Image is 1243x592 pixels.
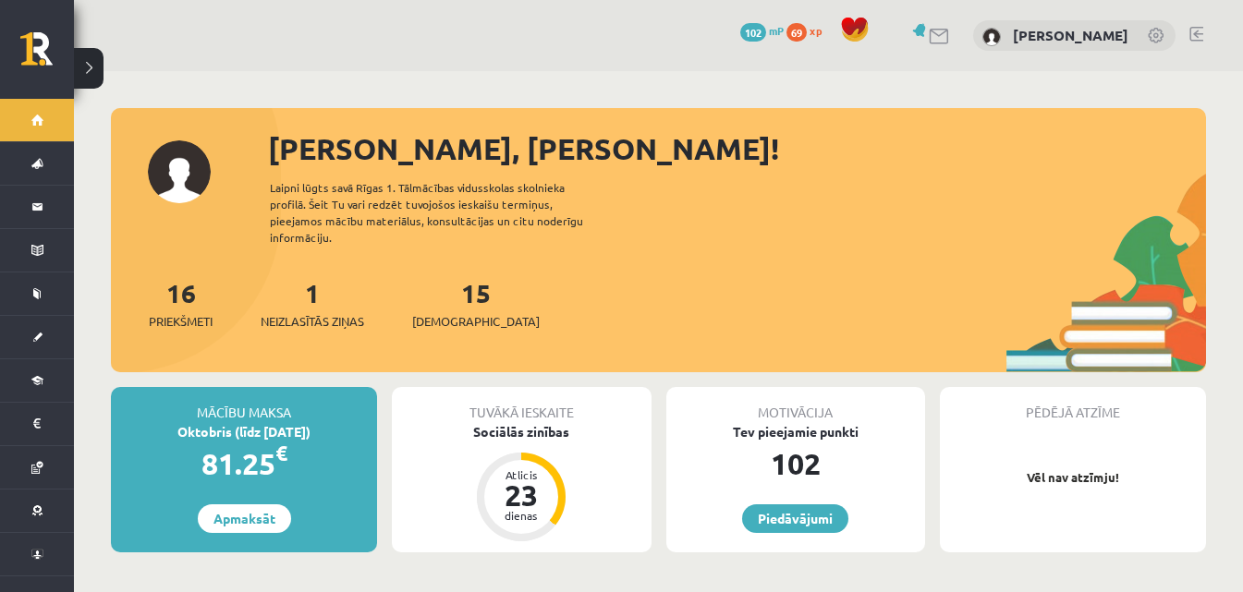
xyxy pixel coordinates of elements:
span: 69 [786,23,807,42]
div: Tev pieejamie punkti [666,422,925,441]
a: 1Neizlasītās ziņas [261,276,364,331]
span: 102 [740,23,766,42]
div: Atlicis [494,469,549,480]
div: Laipni lūgts savā Rīgas 1. Tālmācības vidusskolas skolnieka profilā. Šeit Tu vari redzēt tuvojošo... [270,179,615,246]
span: mP [769,23,784,38]
div: Sociālās zinības [392,422,651,441]
div: 23 [494,480,549,510]
div: Motivācija [666,387,925,422]
a: Piedāvājumi [742,504,848,533]
a: Rīgas 1. Tālmācības vidusskola [20,32,74,79]
img: Druvis Daniels Kļavs-Kļaviņš [982,28,1001,46]
a: 15[DEMOGRAPHIC_DATA] [412,276,540,331]
div: Pēdējā atzīme [940,387,1206,422]
div: 81.25 [111,441,377,486]
span: Priekšmeti [149,312,213,331]
span: [DEMOGRAPHIC_DATA] [412,312,540,331]
a: Sociālās zinības Atlicis 23 dienas [392,422,651,544]
a: Apmaksāt [198,504,291,533]
span: Neizlasītās ziņas [261,312,364,331]
span: € [275,440,287,466]
div: Oktobris (līdz [DATE]) [111,422,377,441]
p: Vēl nav atzīmju! [949,468,1197,487]
a: 102 mP [740,23,784,38]
div: Mācību maksa [111,387,377,422]
a: 69 xp [786,23,831,38]
div: dienas [494,510,549,521]
a: 16Priekšmeti [149,276,213,331]
div: 102 [666,441,925,486]
a: [PERSON_NAME] [1013,26,1128,44]
span: xp [810,23,822,38]
div: Tuvākā ieskaite [392,387,651,422]
div: [PERSON_NAME], [PERSON_NAME]! [268,127,1206,171]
